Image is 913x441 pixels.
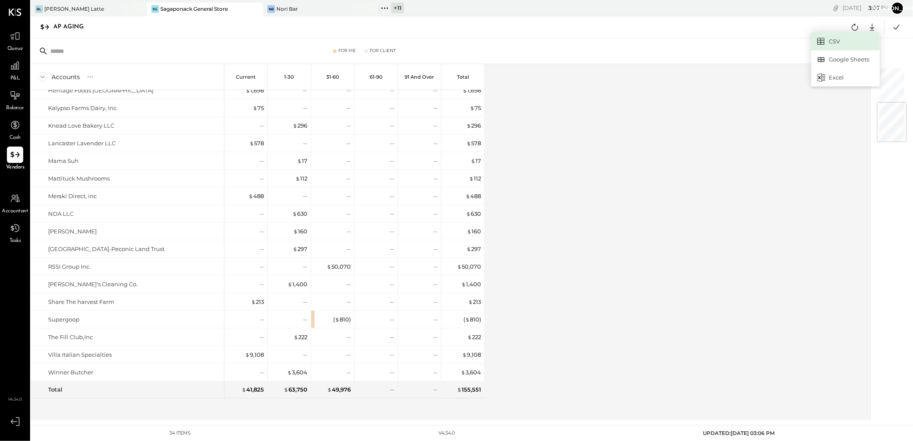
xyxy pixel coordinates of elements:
[346,368,351,377] div: --
[303,298,307,306] div: --
[433,175,438,183] div: --
[294,334,298,340] span: $
[293,122,307,130] div: 296
[390,104,394,112] div: --
[253,104,257,111] span: $
[346,139,351,147] div: --
[462,351,481,359] div: 9,108
[0,190,30,215] a: Accountant
[327,386,351,394] div: 49,976
[260,157,264,165] div: --
[468,298,481,306] div: 213
[48,104,118,112] div: Kalypso Farms Dairy, Inc.
[297,157,302,164] span: $
[390,245,394,253] div: --
[288,281,292,288] span: $
[461,281,466,288] span: $
[466,122,481,130] div: 296
[433,298,438,306] div: --
[463,315,481,324] div: ( 810 )
[461,368,481,377] div: 3,604
[433,122,438,130] div: --
[433,386,438,394] div: --
[249,139,264,147] div: 578
[346,298,351,306] div: --
[48,351,112,359] div: Villa Italian Specialties
[346,210,351,218] div: --
[248,193,253,199] span: $
[467,228,472,235] span: $
[260,368,264,377] div: --
[463,86,481,95] div: 1,698
[469,175,474,182] span: $
[48,280,138,288] div: [PERSON_NAME]'s Cleaning Co.
[467,334,472,340] span: $
[295,175,300,182] span: $
[469,175,481,183] div: 112
[390,368,394,377] div: --
[48,210,74,218] div: NDA LLC
[284,386,288,393] span: $
[53,20,92,34] div: AP Aging
[48,227,97,236] div: [PERSON_NAME]
[811,68,880,86] div: Excel
[48,122,114,130] div: Knead Love Bakery LLC
[461,280,481,288] div: 1,400
[251,298,256,305] span: $
[470,104,481,112] div: 75
[466,210,471,217] span: $
[471,157,475,164] span: $
[0,220,30,245] a: Tasks
[48,86,153,95] div: Heritage Foods [GEOGRAPHIC_DATA]
[9,237,21,245] span: Tasks
[405,74,435,80] p: 91 and Over
[433,210,438,218] div: --
[433,157,438,165] div: --
[276,5,298,12] div: Nori Bar
[35,5,43,13] div: BL
[253,104,264,112] div: 75
[390,157,394,165] div: --
[346,280,351,288] div: --
[466,140,471,147] span: $
[391,3,404,13] div: + 11
[6,164,25,171] span: Vendors
[468,298,473,305] span: $
[2,208,28,215] span: Accountant
[297,157,307,165] div: 17
[260,227,264,236] div: --
[439,430,455,437] div: v 4.34.0
[245,351,250,358] span: $
[457,386,462,393] span: $
[48,175,110,183] div: Mattituck Mushrooms
[390,86,394,95] div: --
[326,74,339,80] p: 31-60
[370,74,383,80] p: 61-90
[303,139,307,147] div: --
[287,368,307,377] div: 3,604
[285,74,294,80] p: 1-30
[169,430,191,437] div: 34 items
[465,316,470,323] span: $
[151,5,159,13] div: SG
[267,5,275,13] div: NB
[335,316,340,323] span: $
[260,245,264,253] div: --
[390,315,394,324] div: --
[433,245,438,253] div: --
[48,139,116,147] div: Lancaster Lavender LLC
[10,75,20,83] span: P&L
[457,263,481,271] div: 50,070
[433,104,438,112] div: --
[346,104,351,112] div: --
[433,280,438,288] div: --
[433,263,438,271] div: --
[294,333,307,341] div: 222
[48,157,79,165] div: Mama Suh
[327,263,351,271] div: 50,070
[293,228,298,235] span: $
[260,333,264,341] div: --
[333,315,351,324] div: ( 810 )
[260,263,264,271] div: --
[346,333,351,341] div: --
